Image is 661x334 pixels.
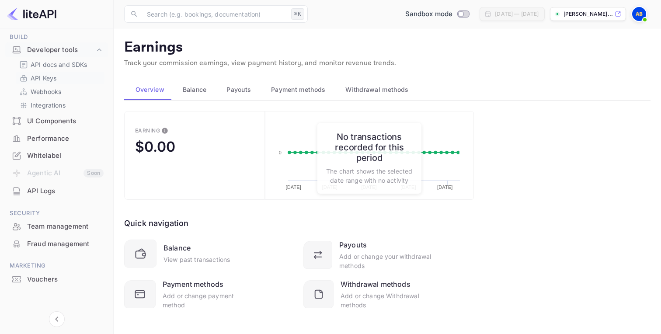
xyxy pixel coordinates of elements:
div: Whitelabel [5,147,108,164]
a: Webhooks [19,87,101,96]
div: API Logs [27,186,104,196]
a: Integrations [19,101,101,110]
p: API docs and SDKs [31,60,87,69]
p: Track your commission earnings, view payment history, and monitor revenue trends. [124,58,651,69]
a: Performance [5,130,108,146]
div: Fraud management [27,239,104,249]
button: EarningThis is the amount of confirmed commission that will be paid to you on the next scheduled ... [124,111,265,200]
div: $0.00 [135,138,175,155]
a: API Logs [5,183,108,199]
div: Performance [27,134,104,144]
a: Vouchers [5,271,108,287]
a: API Keys [19,73,101,83]
div: Integrations [16,99,104,111]
p: Integrations [31,101,66,110]
text: [DATE] [437,184,452,190]
div: UI Components [27,116,104,126]
div: Fraud management [5,236,108,253]
div: Withdrawal methods [341,279,411,289]
p: API Keys [31,73,56,83]
div: Switch to Production mode [402,9,473,19]
div: scrollable auto tabs example [124,79,651,100]
text: 0 [278,150,281,155]
div: [DATE] — [DATE] [495,10,539,18]
div: Add or change Withdrawal methods [341,291,432,310]
div: Add or change payment method [163,291,253,310]
img: Abdellah Benomar [632,7,646,21]
div: ⌘K [291,8,304,20]
div: API docs and SDKs [16,58,104,71]
img: LiteAPI logo [7,7,56,21]
a: Team management [5,218,108,234]
p: The chart shows the selected date range with no activity [326,167,413,185]
p: [PERSON_NAME]... [564,10,613,18]
div: Add or change your withdrawal methods [339,252,432,270]
span: Payouts [226,84,251,95]
div: View past transactions [164,255,230,264]
span: Withdrawal methods [345,84,408,95]
text: [DATE] [285,184,301,190]
div: Balance [164,243,191,253]
span: Build [5,32,108,42]
div: Webhooks [16,85,104,98]
span: Overview [136,84,164,95]
div: API Logs [5,183,108,200]
a: Fraud management [5,236,108,252]
button: Collapse navigation [49,311,65,327]
div: Team management [27,222,104,232]
span: Security [5,209,108,218]
div: Whitelabel [27,151,104,161]
div: API Keys [16,72,104,84]
span: Marketing [5,261,108,271]
a: Whitelabel [5,147,108,164]
div: Team management [5,218,108,235]
span: Sandbox mode [405,9,453,19]
div: Payment methods [163,279,223,289]
input: Search (e.g. bookings, documentation) [142,5,288,23]
a: UI Components [5,113,108,129]
div: Developer tools [5,42,108,58]
span: Balance [183,84,207,95]
p: Webhooks [31,87,61,96]
p: Earnings [124,39,651,56]
h6: No transactions recorded for this period [326,132,413,163]
div: Vouchers [5,271,108,288]
div: UI Components [5,113,108,130]
button: This is the amount of confirmed commission that will be paid to you on the next scheduled deposit [158,124,172,138]
div: Performance [5,130,108,147]
div: Payouts [339,240,367,250]
div: Earning [135,127,160,134]
a: API docs and SDKs [19,60,101,69]
div: Quick navigation [124,217,188,229]
span: Payment methods [271,84,326,95]
div: Vouchers [27,275,104,285]
div: Developer tools [27,45,95,55]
